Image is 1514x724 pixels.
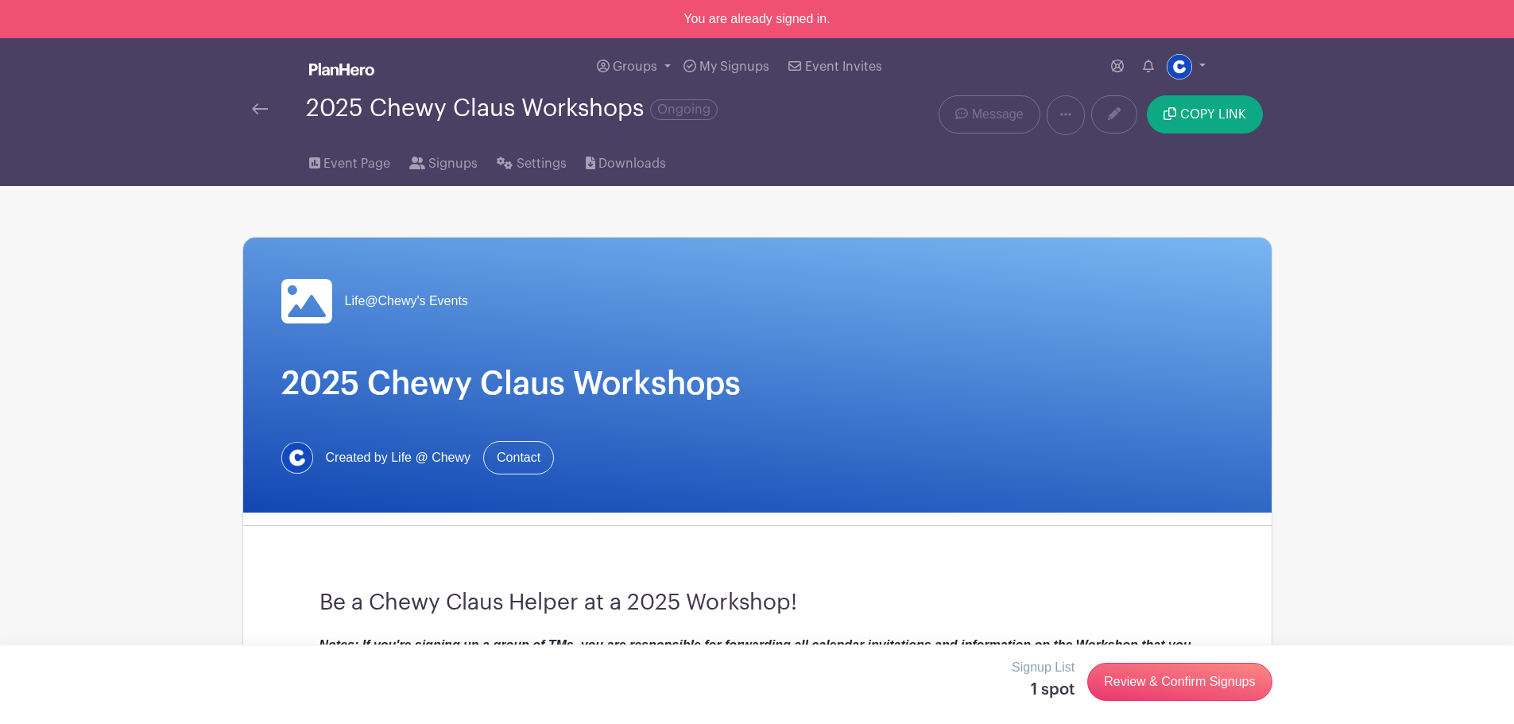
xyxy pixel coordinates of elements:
img: 1629734264472.jfif [281,442,313,474]
a: Review & Confirm Signups [1087,663,1272,701]
a: Message [939,95,1040,134]
a: Groups [590,38,677,95]
img: 1629734264472.jfif [1167,54,1192,79]
span: COPY LINK [1180,108,1246,121]
em: Notes: If you're signing up a group of TMs, you are responsible for forwarding all calendar invit... [319,638,1191,709]
a: My Signups [677,38,776,95]
span: Message [972,105,1024,124]
span: Life@Chewy's Events [345,292,468,311]
a: Signups [409,135,478,186]
span: Downloads [598,154,666,173]
h3: Be a Chewy Claus Helper at a 2025 Workshop! [319,590,1195,617]
span: My Signups [699,60,769,73]
img: back-arrow-29a5d9b10d5bd6ae65dc969a981735edf675c4d7a1fe02e03b50dbd4ba3cdb55.svg [252,103,268,114]
a: Event Invites [782,38,888,95]
a: Downloads [586,135,666,186]
span: Settings [517,154,567,173]
h5: 1 spot [1012,680,1075,699]
span: Ongoing [650,99,718,120]
a: Settings [497,135,566,186]
div: 2025 Chewy Claus Workshops [306,95,718,122]
p: Signup List [1012,658,1075,677]
button: COPY LINK [1147,95,1262,134]
a: Contact [483,441,554,474]
span: Event Page [323,154,390,173]
span: Created by Life @ Chewy [326,448,471,467]
span: Event Invites [805,60,882,73]
h1: 2025 Chewy Claus Workshops [281,365,1233,403]
img: logo_white-6c42ec7e38ccf1d336a20a19083b03d10ae64f83f12c07503d8b9e83406b4c7d.svg [309,63,374,75]
span: Signups [428,154,478,173]
span: Groups [613,60,657,73]
a: Event Page [309,135,390,186]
